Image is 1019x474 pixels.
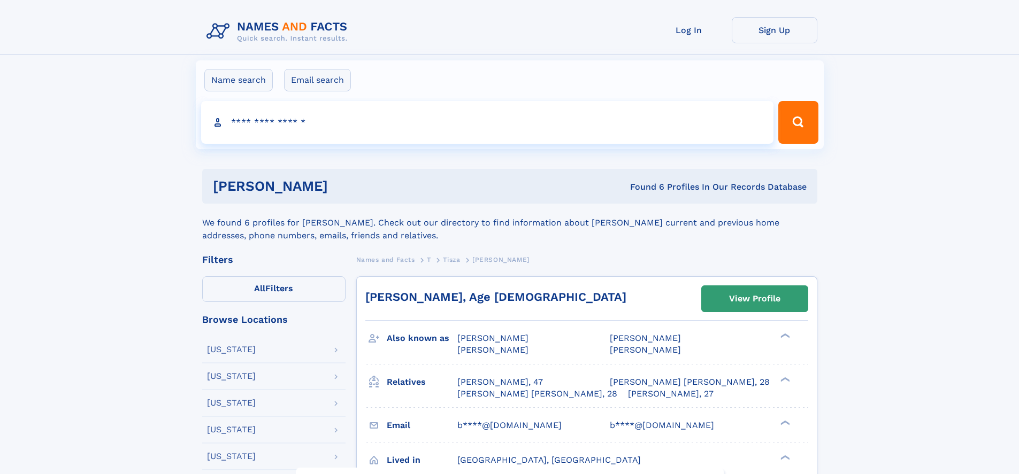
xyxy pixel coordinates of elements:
div: We found 6 profiles for [PERSON_NAME]. Check out our directory to find information about [PERSON_... [202,204,817,242]
div: View Profile [729,286,780,311]
div: ❯ [778,332,791,339]
h1: [PERSON_NAME] [213,180,479,193]
span: [GEOGRAPHIC_DATA], [GEOGRAPHIC_DATA] [457,455,641,465]
h3: Also known as [387,329,457,347]
button: Search Button [778,101,818,144]
h3: Relatives [387,373,457,391]
a: [PERSON_NAME], 47 [457,376,543,388]
label: Filters [202,276,346,302]
div: Filters [202,255,346,265]
div: [US_STATE] [207,345,256,354]
div: Browse Locations [202,315,346,324]
a: Names and Facts [356,253,415,266]
a: [PERSON_NAME], Age [DEMOGRAPHIC_DATA] [365,290,626,304]
a: View Profile [702,286,808,312]
a: [PERSON_NAME] [PERSON_NAME], 28 [457,388,617,400]
input: search input [201,101,774,144]
a: [PERSON_NAME], 27 [628,388,714,400]
div: [US_STATE] [207,372,256,380]
span: [PERSON_NAME] [472,256,530,263]
span: T [427,256,431,263]
div: ❯ [778,376,791,383]
label: Email search [284,69,351,91]
a: [PERSON_NAME] [PERSON_NAME], 28 [610,376,770,388]
div: [US_STATE] [207,425,256,434]
span: All [254,283,265,293]
div: Found 6 Profiles In Our Records Database [479,181,807,193]
div: [US_STATE] [207,399,256,407]
div: ❯ [778,419,791,426]
a: Log In [646,17,732,43]
span: Tisza [443,256,460,263]
label: Name search [204,69,273,91]
div: [US_STATE] [207,452,256,461]
a: Tisza [443,253,460,266]
img: Logo Names and Facts [202,17,356,46]
span: [PERSON_NAME] [610,333,681,343]
h3: Email [387,416,457,434]
h3: Lived in [387,451,457,469]
span: [PERSON_NAME] [610,345,681,355]
span: [PERSON_NAME] [457,333,528,343]
a: T [427,253,431,266]
a: Sign Up [732,17,817,43]
div: ❯ [778,454,791,461]
span: [PERSON_NAME] [457,345,528,355]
